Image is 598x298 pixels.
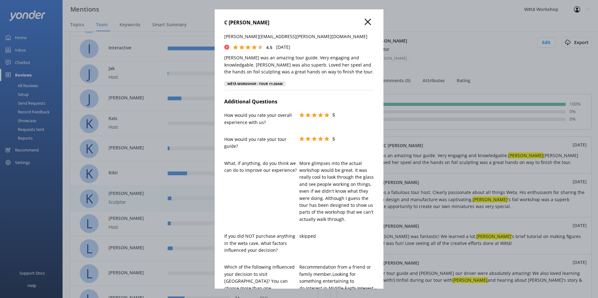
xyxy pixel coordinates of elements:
[224,81,286,86] div: Wētā Workshop - Tour 11:20am
[276,44,290,51] p: [DATE]
[224,160,299,174] p: What, if anything, do you think we can do to improve our experience?
[224,136,299,150] p: How would you rate your tour guide?
[224,112,299,126] p: How would you rate your overall experience with us?
[224,33,374,40] p: [PERSON_NAME][EMAIL_ADDRESS][PERSON_NAME][DOMAIN_NAME]
[299,233,374,240] p: skipped
[224,264,299,292] p: Which of the following influenced your decision to visit [GEOGRAPHIC_DATA]? You can choose more t...
[224,54,374,75] p: [PERSON_NAME] was an amazing tour guide. Very engaging and knowledgable. [PERSON_NAME] was also s...
[299,160,374,223] p: More glimpses into the actual workshop would be great. It was really cool to look through the gla...
[266,44,272,50] span: 4.5
[224,98,374,106] h4: Additional Questions
[224,233,299,254] p: If you did NOT purchase anything in the weta cave, what factors influenced your decision?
